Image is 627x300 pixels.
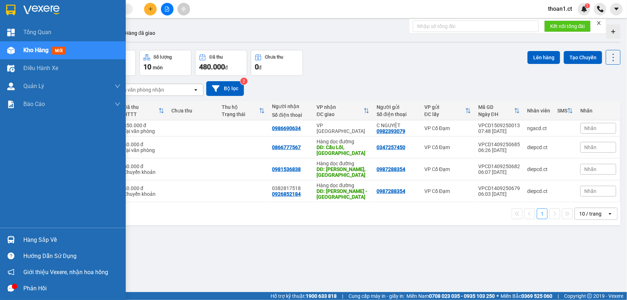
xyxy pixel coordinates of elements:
span: question-circle [8,253,14,259]
span: 10 [143,63,151,71]
span: caret-down [613,6,620,12]
div: Hàng dọc đường [317,161,369,166]
div: 06:26 [DATE] [478,147,520,153]
span: Hỗ trợ kỹ thuật: [271,292,337,300]
span: ⚪️ [497,295,499,297]
div: ĐC giao [317,111,364,117]
div: 07:48 [DATE] [478,128,520,134]
div: 0347257450 [377,144,405,150]
div: Hàng dọc đường [317,139,369,144]
span: aim [181,6,186,11]
div: 0987288354 [377,166,405,172]
div: 0982393079 [377,128,405,134]
div: Số lượng [154,55,172,60]
span: 0 [255,63,259,71]
div: 06:07 [DATE] [478,169,520,175]
div: Chưa thu [265,55,283,60]
div: ĐC lấy [424,111,465,117]
div: 10 / trang [579,210,601,217]
div: ngacd.ct [527,125,550,131]
div: DĐ: Cầu Lồi, Diễn Châu [317,144,369,156]
sup: 2 [240,78,248,85]
span: thoan1.ct [542,4,578,13]
div: Phản hồi [23,283,120,294]
span: Nhãn [584,188,596,194]
div: Ngày ĐH [478,111,514,117]
div: Đã thu [209,55,223,60]
div: 350.000 đ [124,123,164,128]
div: 0981536838 [272,166,301,172]
button: Đã thu480.000đ [195,50,247,76]
div: 0926852184 [272,191,301,197]
th: Toggle SortBy [421,101,475,120]
div: Chọn văn phòng nhận [115,86,164,93]
button: Số lượng10món [139,50,192,76]
div: Chuyển khoản [124,169,164,175]
div: 40.000 đ [124,142,164,147]
span: down [115,101,120,107]
span: 1 [586,3,589,8]
span: mới [52,47,65,55]
div: diepcd.ct [527,166,550,172]
span: 480.000 [199,63,225,71]
div: VP Cổ Đạm [424,144,471,150]
div: VP Cổ Đạm [424,166,471,172]
span: copyright [587,294,592,299]
th: Toggle SortBy [475,101,524,120]
th: Toggle SortBy [120,101,168,120]
th: Toggle SortBy [218,101,268,120]
span: Nhãn [584,144,596,150]
button: aim [178,3,190,15]
button: Bộ lọc [206,81,244,96]
span: | [342,292,343,300]
span: notification [8,269,14,276]
img: phone-icon [597,6,604,12]
span: đ [225,65,228,70]
div: VPCD1409250685 [478,142,520,147]
li: Cổ Đạm, xã [GEOGRAPHIC_DATA], [GEOGRAPHIC_DATA] [67,18,300,27]
span: Nhãn [584,125,596,131]
div: 40.000 đ [124,185,164,191]
span: Quản Lý [23,82,44,91]
svg: open [193,87,199,93]
span: Điều hành xe [23,64,58,73]
div: Nhân viên [527,108,550,114]
li: Hotline: 1900252555 [67,27,300,36]
div: Tạo kho hàng mới [606,24,621,39]
img: solution-icon [7,101,15,108]
div: Nhãn [580,108,616,114]
div: 0987288354 [377,188,405,194]
div: 06:03 [DATE] [478,191,520,197]
div: 50.000 đ [124,163,164,169]
strong: 0369 525 060 [521,293,552,299]
div: VP nhận [317,104,364,110]
div: Hàng sắp về [23,235,120,245]
img: logo.jpg [9,9,45,45]
div: Chưa thu [171,108,215,114]
img: warehouse-icon [7,47,15,54]
div: VPCD1409250679 [478,185,520,191]
div: DĐ: Liêm Tuyền, Hà Nam [317,166,369,178]
div: VPCD1509250013 [478,123,520,128]
div: 0866777567 [272,144,301,150]
span: Kết nối tổng đài [550,22,585,30]
div: SMS [557,108,567,114]
span: Miền Nam [406,292,495,300]
div: Người gửi [377,104,417,110]
th: Toggle SortBy [554,101,577,120]
button: file-add [161,3,174,15]
div: diepcd.ct [527,188,550,194]
img: warehouse-icon [7,83,15,90]
div: C NGUYỆT [377,123,417,128]
button: Hàng đã giao [119,24,161,42]
div: DĐ: Nghi Lộc - Nghệ An [317,188,369,200]
span: đ [259,65,262,70]
img: warehouse-icon [7,65,15,72]
input: Nhập số tổng đài [413,20,539,32]
b: GỬI : VP Cổ Đạm [9,52,84,64]
span: Miền Bắc [501,292,552,300]
span: | [558,292,559,300]
button: 1 [537,208,548,219]
img: dashboard-icon [7,29,15,36]
img: icon-new-feature [581,6,587,12]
